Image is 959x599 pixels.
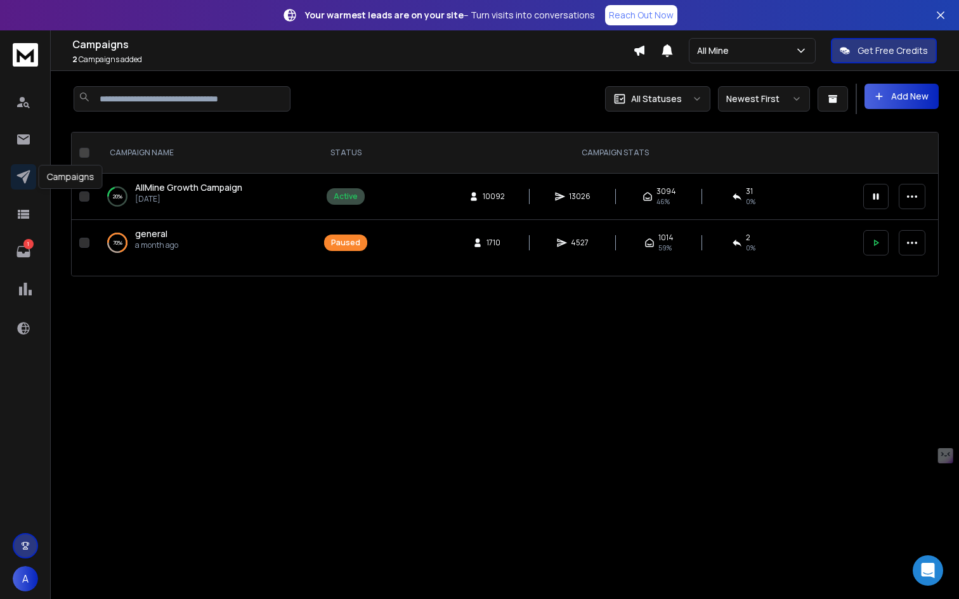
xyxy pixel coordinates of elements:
p: All Mine [697,44,734,57]
td: 70%generala month ago [95,220,316,266]
span: 0 % [746,196,755,207]
div: Campaigns [39,165,103,189]
div: Paused [331,238,360,248]
span: 1710 [486,238,500,248]
span: 46 % [656,196,670,207]
p: – Turn visits into conversations [305,9,595,22]
span: 31 [746,186,753,196]
span: 59 % [658,243,672,253]
a: AllMine Growth Campaign [135,181,242,194]
td: 20%AllMine Growth Campaign[DATE] [95,174,316,220]
span: 4527 [571,238,589,248]
button: A [13,566,38,591]
img: logo [13,43,38,67]
p: Get Free Credits [858,44,928,57]
p: [DATE] [135,194,242,204]
span: 2 [72,54,77,65]
a: 1 [11,239,36,264]
button: Add New [864,84,939,109]
span: 13026 [569,191,590,202]
span: 2 [746,233,750,243]
p: Campaigns added [72,55,633,65]
a: general [135,228,167,240]
p: 1 [23,239,34,249]
a: Reach Out Now [605,5,677,25]
p: a month ago [135,240,178,250]
p: 20 % [113,190,122,203]
span: 0 % [746,243,755,253]
span: 10092 [483,191,505,202]
h1: Campaigns [72,37,633,52]
div: Active [334,191,358,202]
th: CAMPAIGN NAME [95,132,316,174]
p: 70 % [113,236,122,249]
p: Reach Out Now [609,9,674,22]
th: STATUS [316,132,375,174]
th: CAMPAIGN STATS [375,132,856,174]
button: Newest First [718,86,810,112]
p: All Statuses [631,93,682,105]
button: Get Free Credits [831,38,937,63]
span: 3094 [656,186,676,196]
strong: Your warmest leads are on your site [305,9,464,21]
div: Open Intercom Messenger [913,555,943,586]
span: 1014 [658,233,674,243]
span: AllMine Growth Campaign [135,181,242,193]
